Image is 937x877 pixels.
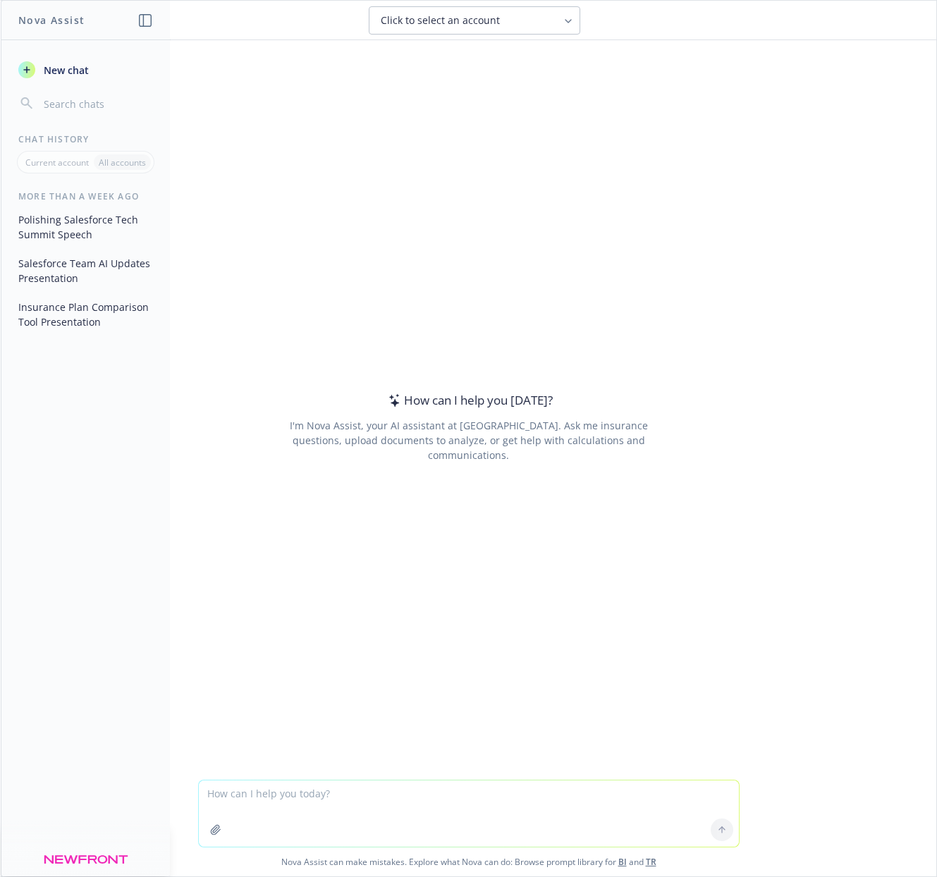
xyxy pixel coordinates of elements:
p: All accounts [99,157,146,168]
span: New chat [41,63,89,78]
div: More than a week ago [1,190,170,202]
button: Polishing Salesforce Tech Summit Speech [13,208,159,246]
span: Click to select an account [381,13,500,27]
span: Nova Assist can make mistakes. Explore what Nova can do: Browse prompt library for and [6,847,931,876]
button: New chat [13,57,159,82]
h1: Nova Assist [18,13,85,27]
div: Chat History [1,133,170,145]
button: Salesforce Team AI Updates Presentation [13,252,159,290]
input: Search chats [41,94,153,114]
div: How can I help you [DATE]? [384,391,553,410]
div: I'm Nova Assist, your AI assistant at [GEOGRAPHIC_DATA]. Ask me insurance questions, upload docum... [270,418,667,462]
button: Insurance Plan Comparison Tool Presentation [13,295,159,333]
a: BI [618,856,627,868]
p: Current account [25,157,89,168]
button: Click to select an account [369,6,580,35]
a: TR [646,856,656,868]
